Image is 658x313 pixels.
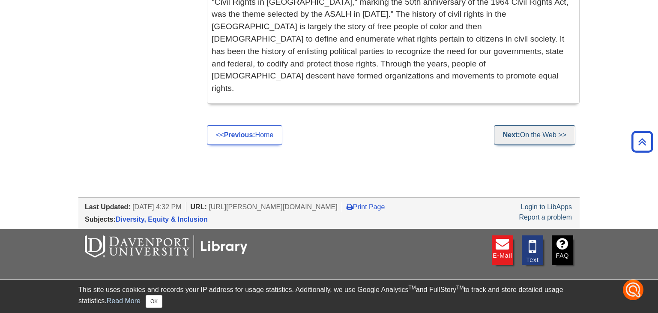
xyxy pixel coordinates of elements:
[209,203,338,211] span: [URL][PERSON_NAME][DOMAIN_NAME]
[408,285,416,291] sup: TM
[503,131,520,138] strong: Next:
[116,216,208,223] a: Diversity, Equity & Inclusion
[85,235,248,258] img: DU Libraries
[521,203,572,211] a: Login to LibApps
[519,214,572,221] a: Report a problem
[207,125,282,145] a: <<Previous:Home
[492,235,513,265] a: E-mail
[85,203,131,211] span: Last Updated:
[347,203,353,210] i: Print Page
[78,285,580,308] div: This site uses cookies and records your IP address for usage statistics. Additionally, we use Goo...
[552,235,573,265] a: FAQ
[224,131,255,138] strong: Previous:
[347,203,385,211] a: Print Page
[132,203,181,211] span: [DATE] 4:32 PM
[628,136,656,147] a: Back to Top
[146,295,162,308] button: Close
[522,235,543,265] a: Text
[494,125,575,145] a: Next:On the Web >>
[191,203,207,211] span: URL:
[456,285,464,291] sup: TM
[85,216,116,223] span: Subjects:
[107,297,141,304] a: Read More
